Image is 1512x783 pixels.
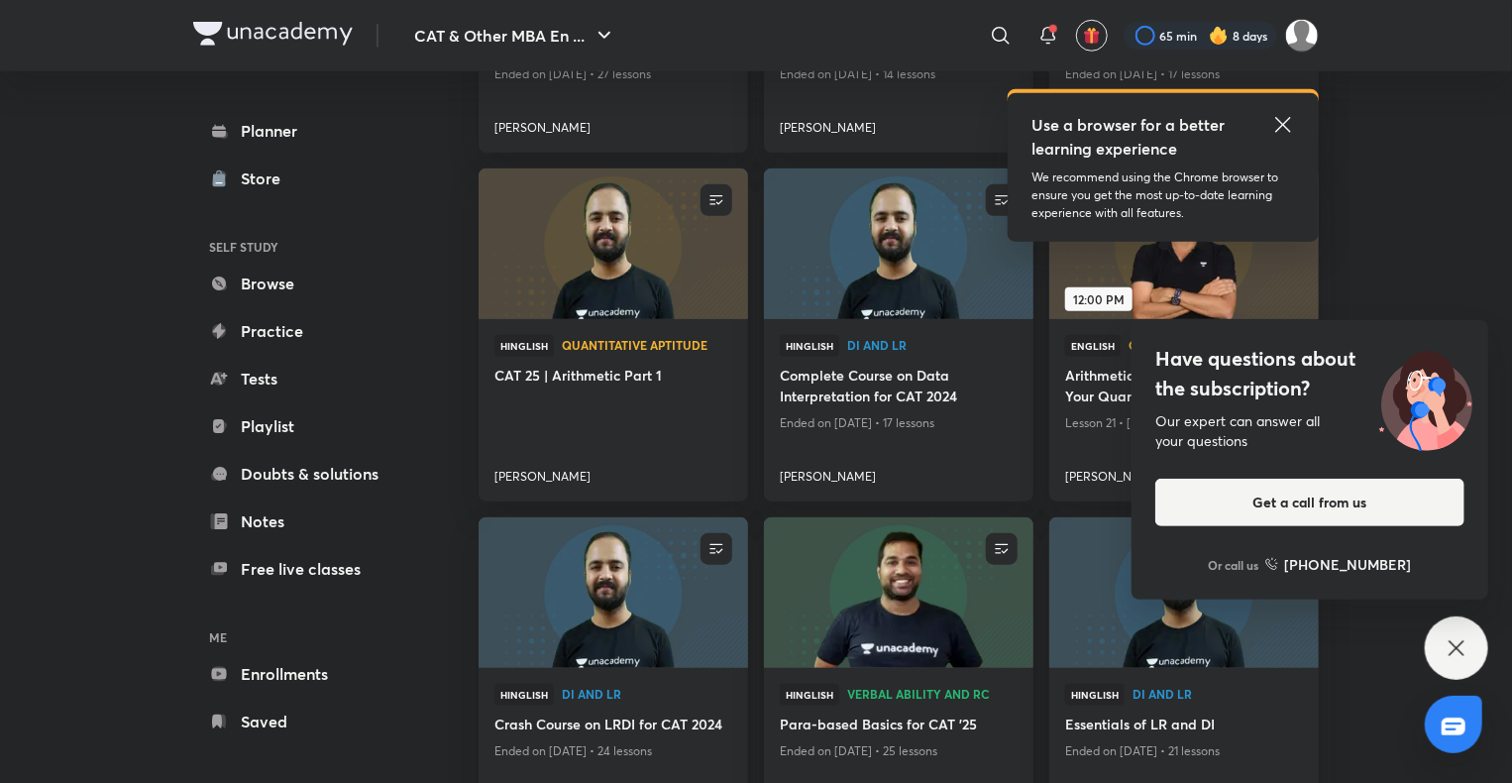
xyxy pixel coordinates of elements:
h6: ME [193,620,423,654]
span: Hinglish [780,684,839,706]
p: Ended on [DATE] • 17 lessons [780,410,1018,436]
img: new-thumbnail [1046,168,1321,321]
a: Browse [193,264,423,303]
a: CAT 25 | Arithmetic Part 1 [494,365,732,390]
span: Hinglish [494,335,554,357]
img: Aparna Dubey [1285,19,1319,53]
img: new-thumbnail [476,168,750,321]
span: 12:00 PM [1065,287,1133,311]
a: Saved [193,702,423,741]
a: Essentials of LR and DI [1065,714,1303,738]
a: Doubts & solutions [193,454,423,494]
span: Hinglish [780,335,839,357]
a: Crash Course on LRDI for CAT 2024 [494,714,732,738]
p: Ended on [DATE] • 25 lessons [780,738,1018,764]
h4: Have questions about the subscription? [1155,344,1464,403]
p: Ended on [DATE] • 21 lessons [1065,738,1303,764]
h5: Use a browser for a better learning experience [1031,113,1229,161]
button: CAT & Other MBA En ... [402,16,628,56]
p: Ended on [DATE] • 24 lessons [494,738,732,764]
button: avatar [1076,20,1108,52]
img: new-thumbnail [761,516,1035,670]
a: Practice [193,311,423,351]
span: DI and LR [847,339,1018,351]
span: Hinglish [1065,684,1125,706]
a: Para-based Basics for CAT '25 [780,714,1018,738]
a: [PERSON_NAME] [494,111,732,137]
a: Company Logo [193,22,353,51]
span: DI and LR [1133,688,1303,700]
span: English [1065,335,1121,357]
a: [PHONE_NUMBER] [1265,554,1412,575]
p: Ended on [DATE] • 27 lessons [494,61,732,87]
a: new-thumbnail [764,517,1033,668]
a: Arithmetic 2.0 for CAT 2025: Master Your Quant Score [1065,365,1303,410]
span: Hinglish [494,684,554,706]
div: Store [241,167,292,190]
a: [PERSON_NAME] [780,460,1018,486]
h6: SELF STUDY [193,230,423,264]
span: DI and LR [562,688,732,700]
img: ttu_illustration_new.svg [1363,344,1488,451]
div: Our expert can answer all your questions [1155,411,1464,451]
p: Ended on [DATE] • 14 lessons [780,61,1018,87]
a: new-thumbnail [1049,517,1319,668]
a: Complete Course on Data Interpretation for CAT 2024 [780,365,1018,410]
a: new-thumbnail [764,168,1033,319]
img: new-thumbnail [761,168,1035,321]
p: Or call us [1209,556,1259,574]
button: Get a call from us [1155,479,1464,526]
a: DI and LR [562,688,732,702]
a: [PERSON_NAME] [1065,460,1303,486]
span: Quantitative Aptitude [1129,339,1303,351]
p: Lesson 21 • [DATE], 12:00 PM [1065,410,1303,436]
a: Tests [193,359,423,398]
img: avatar [1083,27,1101,45]
p: Ended on [DATE] • 17 lessons [1065,61,1303,87]
span: Verbal Ability and RC [847,688,1018,700]
h6: [PHONE_NUMBER] [1285,554,1412,575]
a: new-thumbnail [479,517,748,668]
a: Store [193,159,423,198]
a: Notes [193,502,423,541]
a: [PERSON_NAME] [494,460,732,486]
a: Quantitative Aptitude [1129,339,1303,353]
a: Enrollments [193,654,423,694]
img: new-thumbnail [476,516,750,670]
a: new-thumbnail12:00 PM [1049,168,1319,319]
a: Verbal Ability and RC [847,688,1018,702]
p: We recommend using the Chrome browser to ensure you get the most up-to-date learning experience w... [1031,168,1295,222]
a: Quantitative Aptitude [562,339,732,353]
a: Free live classes [193,549,423,589]
a: Playlist [193,406,423,446]
a: DI and LR [847,339,1018,353]
a: new-thumbnail [479,168,748,319]
span: Quantitative Aptitude [562,339,732,351]
a: [PERSON_NAME] [780,111,1018,137]
img: Company Logo [193,22,353,46]
a: Planner [193,111,423,151]
a: DI and LR [1133,688,1303,702]
img: streak [1209,26,1229,46]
